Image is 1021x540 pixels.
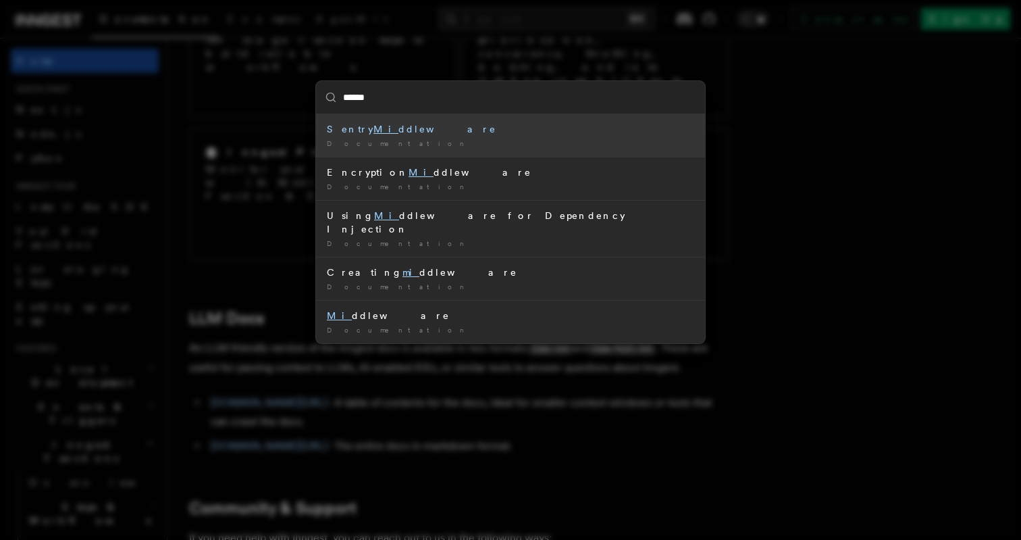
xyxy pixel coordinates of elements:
[327,309,694,322] div: ddleware
[327,310,352,321] mark: Mi
[327,122,694,136] div: Sentry ddleware
[373,124,398,134] mark: Mi
[327,182,469,191] span: Documentation
[327,239,469,247] span: Documentation
[327,209,694,236] div: Using ddleware for Dependency Injection
[327,283,469,291] span: Documentation
[327,166,694,179] div: Encryption ddleware
[402,267,419,278] mark: mi
[374,210,399,221] mark: Mi
[327,326,469,334] span: Documentation
[327,266,694,279] div: Creating ddleware
[327,139,469,147] span: Documentation
[409,167,434,178] mark: Mi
